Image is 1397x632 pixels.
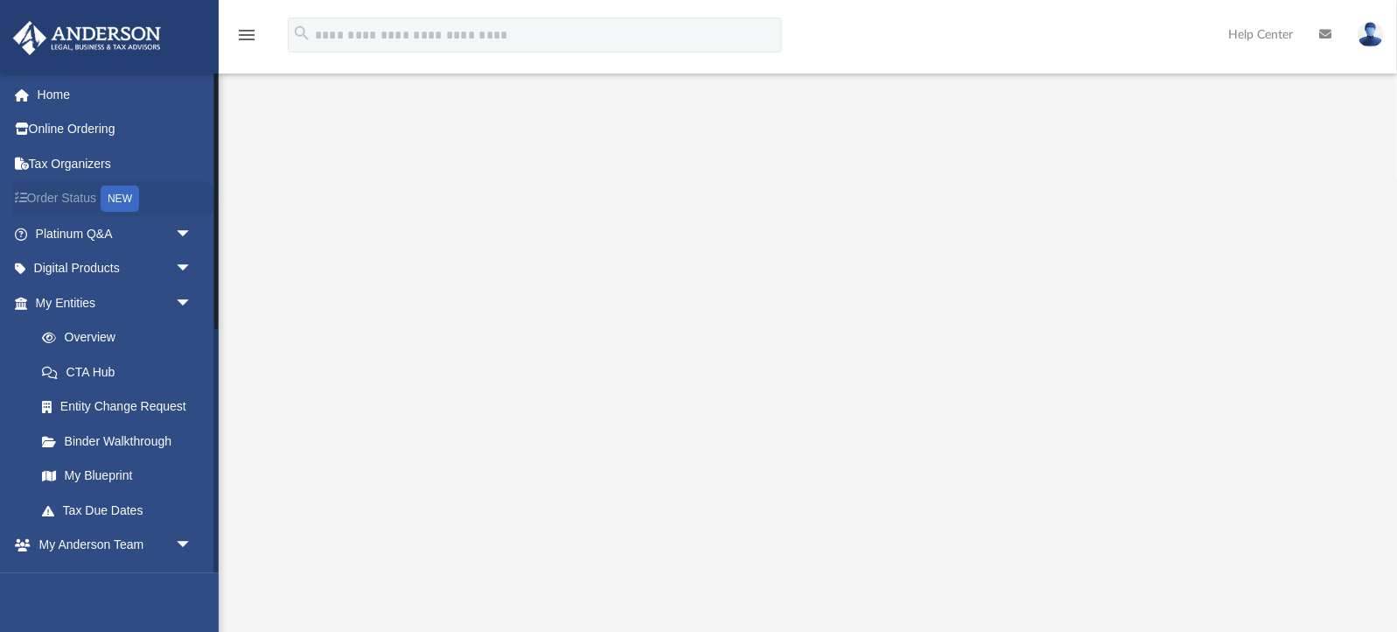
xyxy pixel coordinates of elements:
a: My Blueprint [24,459,210,494]
span: arrow_drop_down [175,251,210,287]
i: menu [236,25,257,46]
a: My Anderson Team [24,562,201,597]
a: menu [236,33,257,46]
i: search [292,24,311,43]
a: Tax Organizers [12,146,219,181]
span: arrow_drop_down [175,216,210,252]
a: My Entitiesarrow_drop_down [12,285,219,320]
img: Anderson Advisors Platinum Portal [8,21,166,55]
a: My Anderson Teamarrow_drop_down [12,528,210,563]
a: Platinum Q&Aarrow_drop_down [12,216,219,251]
span: arrow_drop_down [175,528,210,564]
a: Binder Walkthrough [24,424,219,459]
a: Home [12,77,219,112]
div: NEW [101,186,139,212]
a: Order StatusNEW [12,181,219,217]
a: CTA Hub [24,355,219,390]
a: Digital Productsarrow_drop_down [12,251,219,286]
a: Online Ordering [12,112,219,147]
a: Entity Change Request [24,390,219,425]
span: arrow_drop_down [175,285,210,321]
a: Tax Due Dates [24,493,219,528]
img: User Pic [1358,22,1384,47]
a: Overview [24,320,219,355]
